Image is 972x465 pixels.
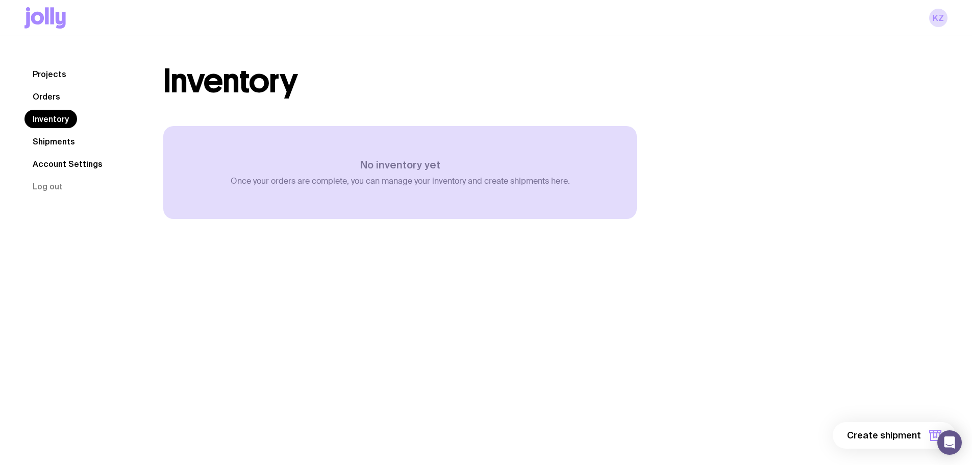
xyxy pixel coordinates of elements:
[847,429,921,442] span: Create shipment
[231,176,570,186] p: Once your orders are complete, you can manage your inventory and create shipments here.
[231,159,570,171] h3: No inventory yet
[833,422,956,449] button: Create shipment
[163,65,297,97] h1: Inventory
[929,9,948,27] a: KZ
[937,430,962,455] div: Open Intercom Messenger
[24,110,77,128] a: Inventory
[24,155,111,173] a: Account Settings
[24,65,74,83] a: Projects
[24,87,68,106] a: Orders
[24,177,71,195] button: Log out
[24,132,83,151] a: Shipments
